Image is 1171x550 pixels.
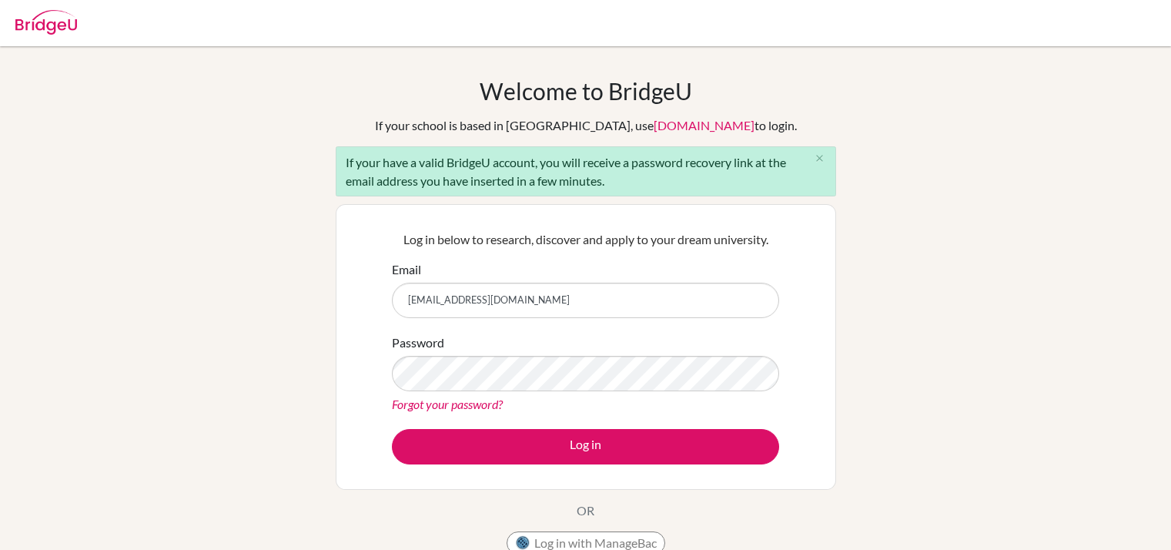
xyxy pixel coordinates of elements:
p: Log in below to research, discover and apply to your dream university. [392,230,779,249]
div: If your school is based in [GEOGRAPHIC_DATA], use to login. [375,116,797,135]
label: Email [392,260,421,279]
div: If your have a valid BridgeU account, you will receive a password recovery link at the email addr... [336,146,836,196]
button: Close [805,147,835,170]
label: Password [392,334,444,352]
h1: Welcome to BridgeU [480,77,692,105]
button: Log in [392,429,779,464]
a: [DOMAIN_NAME] [654,118,754,132]
i: close [814,153,825,164]
p: OR [577,501,594,520]
img: Bridge-U [15,10,77,35]
a: Forgot your password? [392,397,503,411]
